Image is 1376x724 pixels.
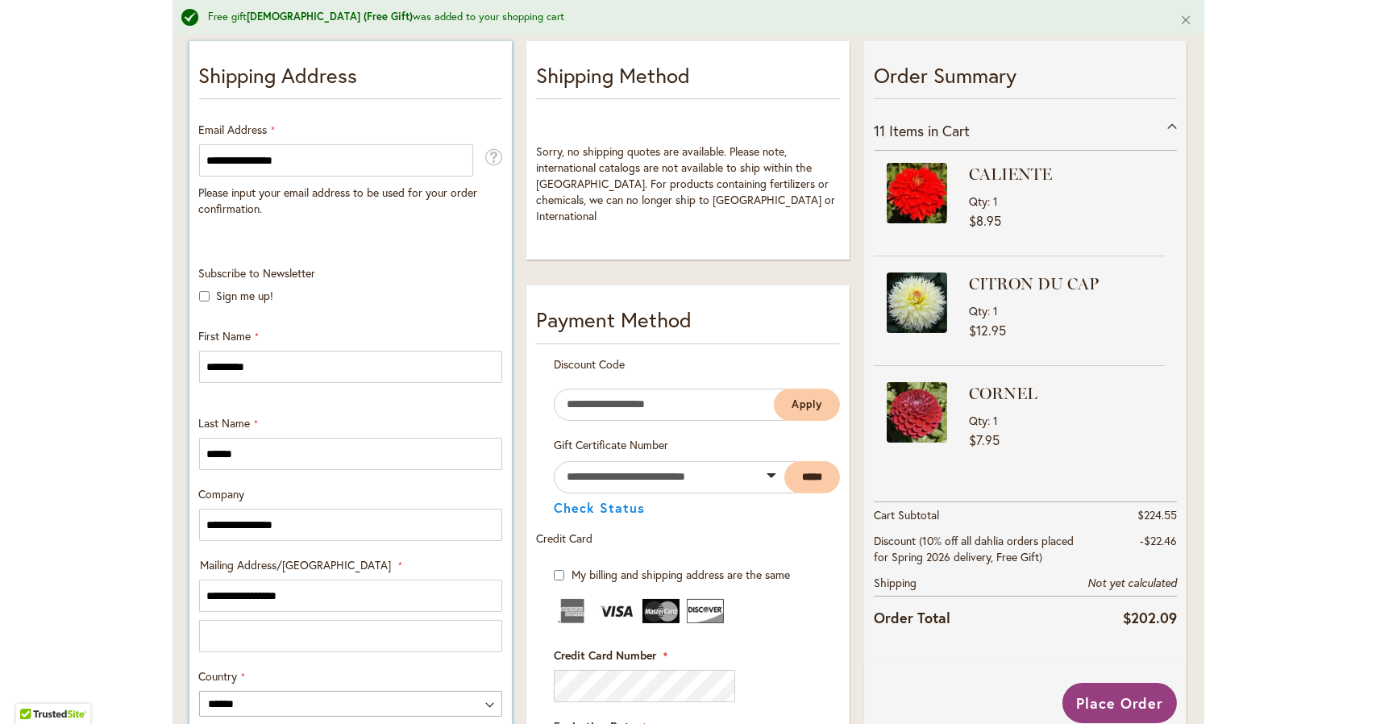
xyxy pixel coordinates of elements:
img: Visa [598,599,635,623]
div: Payment Method [536,305,839,343]
img: CITRON DU CAP [887,273,947,333]
strong: CITRON DU CAP [969,273,1161,295]
span: Last Name [199,415,251,431]
span: 1 [993,413,998,428]
span: 1 [993,193,998,209]
span: Email Address [199,122,268,137]
span: $8.95 [969,212,1001,229]
th: Cart Subtotal [874,502,1076,529]
span: Qty [969,413,987,428]
span: Discount (10% off all dahlia orders placed for Spring 2026 delivery, Free Gift) [874,533,1074,564]
span: Place Order [1076,693,1164,713]
span: Company [199,486,245,501]
span: Credit Card [536,531,592,546]
span: Qty [969,303,987,318]
p: Shipping Address [199,60,502,99]
span: My billing and shipping address are the same [572,567,790,582]
span: Subscribe to Newsletter [199,265,316,281]
strong: CORNEL [969,382,1161,405]
p: Shipping Method [536,60,839,99]
label: Sign me up! [217,288,274,303]
img: CORNEL [887,382,947,443]
span: $7.95 [969,431,1000,448]
span: $224.55 [1137,507,1177,522]
span: First Name [199,328,252,343]
button: Check Status [554,501,645,514]
button: Apply [774,389,840,421]
span: $12.95 [969,322,1006,339]
span: Items in Cart [889,121,970,140]
span: Gift Certificate Number [554,437,668,452]
span: 11 [874,121,885,140]
strong: CALIENTE [969,163,1161,185]
span: Not yet calculated [1087,576,1177,590]
button: Place Order [1062,683,1178,723]
span: Apply [792,397,822,411]
img: Discover [687,599,724,623]
div: Free gift was added to your shopping cart [209,10,1156,25]
span: Sorry, no shipping quotes are available. Please note, international catalogs are not available to... [536,144,835,223]
span: Shipping [874,575,917,590]
span: $202.09 [1123,608,1177,627]
span: Qty [969,193,987,209]
img: MasterCard [642,599,680,623]
img: CALIENTE [887,163,947,223]
span: Mailing Address/[GEOGRAPHIC_DATA] [201,557,392,572]
span: Credit Card Number [554,647,656,663]
span: Country [199,668,238,684]
p: Order Summary [874,60,1177,99]
span: Discount Code [554,356,625,372]
strong: [DEMOGRAPHIC_DATA] (Free Gift) [247,10,414,23]
img: American Express [554,599,591,623]
span: 1 [993,303,998,318]
span: -$22.46 [1140,533,1177,548]
strong: Order Total [874,605,950,629]
span: Please input your email address to be used for your order confirmation. [199,185,478,216]
iframe: Launch Accessibility Center [12,667,57,712]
